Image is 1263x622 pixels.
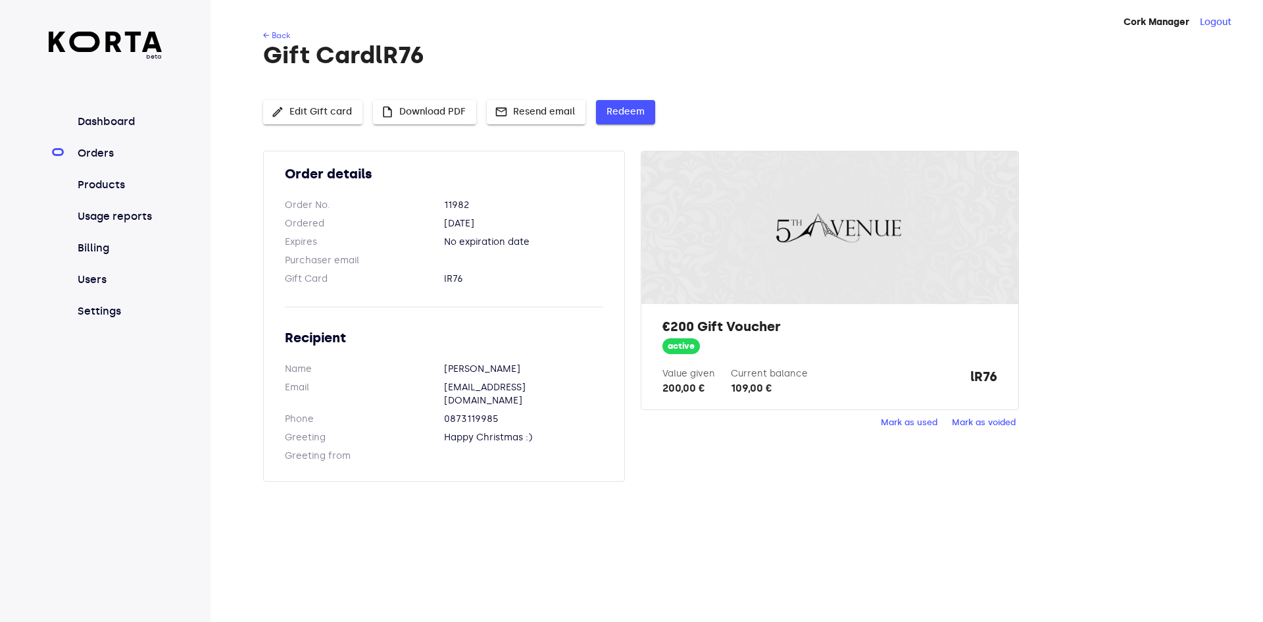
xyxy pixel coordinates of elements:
a: Products [75,177,162,193]
button: Redeem [596,100,655,124]
h2: Order details [285,165,603,183]
dt: Gift Card [285,272,444,286]
span: active [662,340,700,353]
dt: Expires [285,236,444,249]
button: Resend email [487,100,585,124]
dt: Purchaser email [285,254,444,267]
dd: [DATE] [444,217,603,230]
dd: [PERSON_NAME] [444,363,603,376]
button: Logout [1200,16,1231,29]
a: Edit Gift card [263,105,362,116]
span: edit [271,105,284,118]
button: Mark as voided [949,413,1019,433]
dt: Ordered [285,217,444,230]
span: mail [495,105,508,118]
span: Download PDF [384,104,466,120]
label: Value given [662,368,715,379]
div: 109,00 € [731,380,808,396]
a: Orders [75,145,162,161]
div: 200,00 € [662,380,715,396]
h2: Recipient [285,328,603,347]
dd: 11982 [444,199,603,212]
dd: 0873119985 [444,413,603,426]
a: Settings [75,303,162,319]
h2: €200 Gift Voucher [662,317,997,336]
strong: lR76 [970,367,997,396]
dt: Name [285,363,444,376]
dd: No expiration date [444,236,603,249]
button: Mark as used [878,413,941,433]
span: beta [49,52,162,61]
span: Mark as voided [952,415,1016,430]
dt: Phone [285,413,444,426]
span: Resend email [497,104,575,120]
a: ← Back [263,31,290,40]
dd: [EMAIL_ADDRESS][DOMAIN_NAME] [444,381,603,407]
dt: Email [285,381,444,407]
span: insert_drive_file [381,105,394,118]
img: Korta [49,32,162,52]
a: Dashboard [75,114,162,130]
dt: Greeting [285,431,444,444]
dd: lR76 [444,272,603,286]
span: Mark as used [881,415,937,430]
a: Billing [75,240,162,256]
button: Edit Gift card [263,100,362,124]
span: Edit Gift card [274,104,352,120]
h1: Gift Card lR76 [263,42,1208,68]
strong: Cork Manager [1124,16,1189,28]
label: Current balance [731,368,808,379]
a: Usage reports [75,209,162,224]
a: beta [49,32,162,61]
span: Redeem [607,104,645,120]
button: Download PDF [373,100,476,124]
a: Users [75,272,162,288]
dt: Greeting from [285,450,444,463]
dd: Happy Christmas :) [444,431,603,444]
dt: Order No. [285,199,444,212]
